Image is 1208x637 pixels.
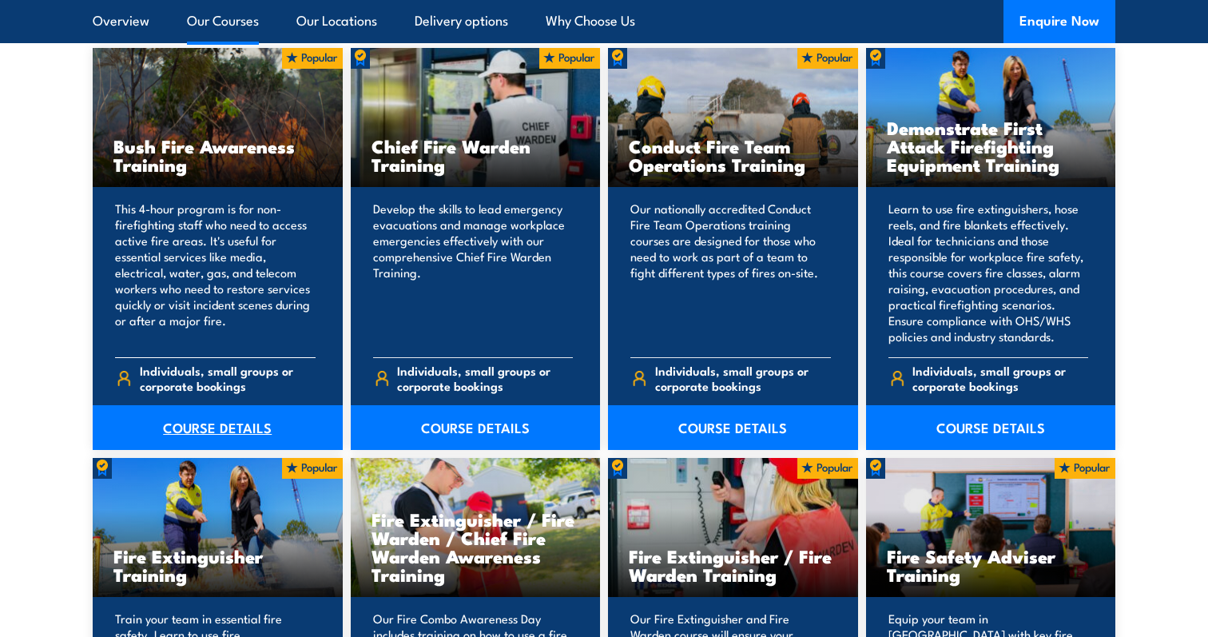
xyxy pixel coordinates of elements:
h3: Demonstrate First Attack Firefighting Equipment Training [887,118,1095,173]
a: COURSE DETAILS [93,405,343,450]
p: Our nationally accredited Conduct Fire Team Operations training courses are designed for those wh... [630,201,831,344]
h3: Conduct Fire Team Operations Training [629,137,837,173]
a: COURSE DETAILS [866,405,1116,450]
span: Individuals, small groups or corporate bookings [912,363,1088,393]
a: COURSE DETAILS [351,405,601,450]
h3: Fire Extinguisher Training [113,547,322,583]
a: COURSE DETAILS [608,405,858,450]
h3: Fire Extinguisher / Fire Warden / Chief Fire Warden Awareness Training [372,510,580,583]
h3: Bush Fire Awareness Training [113,137,322,173]
p: Develop the skills to lead emergency evacuations and manage workplace emergencies effectively wit... [373,201,574,344]
p: This 4-hour program is for non-firefighting staff who need to access active fire areas. It's usef... [115,201,316,344]
span: Individuals, small groups or corporate bookings [140,363,316,393]
p: Learn to use fire extinguishers, hose reels, and fire blankets effectively. Ideal for technicians... [888,201,1089,344]
h3: Chief Fire Warden Training [372,137,580,173]
span: Individuals, small groups or corporate bookings [397,363,573,393]
h3: Fire Extinguisher / Fire Warden Training [629,547,837,583]
span: Individuals, small groups or corporate bookings [655,363,831,393]
h3: Fire Safety Adviser Training [887,547,1095,583]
